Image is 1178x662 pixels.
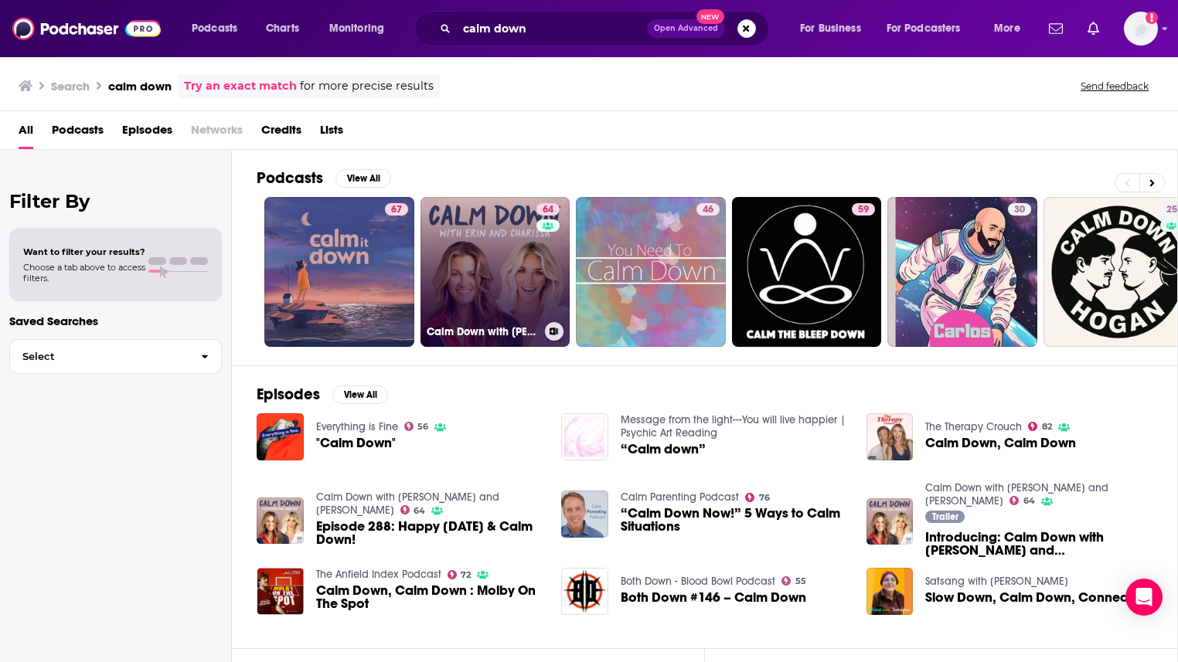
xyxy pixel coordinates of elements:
[696,203,720,216] a: 46
[745,493,770,502] a: 76
[122,117,172,149] a: Episodes
[316,420,398,433] a: Everything is Fine
[576,197,726,347] a: 46
[300,77,434,95] span: for more precise results
[261,117,301,149] span: Credits
[9,190,222,212] h2: Filter By
[1042,423,1052,430] span: 82
[887,197,1037,347] a: 30
[23,262,145,283] span: Choose a tab above to access filters.
[1125,579,1163,616] div: Open Intercom Messenger
[257,497,304,545] img: Episode 288: Happy Thanksgiving & Calm Down!
[332,385,388,404] button: View All
[925,591,1132,604] a: Slow Down, Calm Down, Connect
[561,413,608,460] img: “Calm down”
[866,498,914,545] img: Introducing: Calm Down with Erin and Charissa
[320,117,343,149] a: Lists
[621,491,739,504] a: Calm Parenting Podcast
[108,79,172,93] h3: calm down
[994,18,1020,39] span: More
[414,508,425,514] span: 64
[925,531,1152,557] a: Introducing: Calm Down with Erin and Charissa
[257,385,388,404] a: EpisodesView All
[316,568,441,581] a: The Anfield Index Podcast
[561,491,608,538] img: “Calm Down Now!” 5 Ways to Calm Situations
[925,575,1068,588] a: Satsang with Shambhavi
[621,443,706,456] a: “Calm down”
[852,203,875,216] a: 59
[983,16,1040,41] button: open menu
[10,351,189,362] span: Select
[703,202,713,218] span: 46
[264,197,414,347] a: 67
[420,197,570,347] a: 64Calm Down with [PERSON_NAME] and [PERSON_NAME]
[400,505,426,514] a: 64
[461,572,471,579] span: 72
[329,18,384,39] span: Monitoring
[789,16,880,41] button: open menu
[385,203,408,216] a: 67
[1166,202,1177,218] span: 25
[543,202,553,218] span: 64
[1081,15,1105,42] a: Show notifications dropdown
[257,385,320,404] h2: Episodes
[335,169,391,188] button: View All
[1124,12,1158,46] span: Logged in as Maria.Tullin
[448,570,472,579] a: 72
[316,584,543,610] a: Calm Down, Calm Down : Molby On The Spot
[866,413,914,460] img: Calm Down, Calm Down
[19,117,33,149] a: All
[181,16,257,41] button: open menu
[561,568,608,615] img: Both Down #146 – Calm Down
[1014,202,1025,218] span: 30
[1008,203,1031,216] a: 30
[51,79,90,93] h3: Search
[925,420,1022,433] a: The Therapy Crouch
[866,568,914,615] img: Slow Down, Calm Down, Connect
[427,325,539,338] h3: Calm Down with [PERSON_NAME] and [PERSON_NAME]
[621,413,846,440] a: Message from the light---You will live happier | Psychic Art Reading
[1124,12,1158,46] button: Show profile menu
[1043,15,1069,42] a: Show notifications dropdown
[621,575,775,588] a: Both Down - Blood Bowl Podcast
[257,168,323,188] h2: Podcasts
[932,512,958,521] span: Trailer
[404,422,429,431] a: 56
[925,481,1108,508] a: Calm Down with Erin and Charissa
[621,507,848,533] a: “Calm Down Now!” 5 Ways to Calm Situations
[257,568,304,615] img: Calm Down, Calm Down : Molby On The Spot
[759,494,770,501] span: 76
[696,9,724,24] span: New
[316,436,396,450] span: "Calm Down"
[1076,80,1153,93] button: Send feedback
[266,18,299,39] span: Charts
[536,203,560,216] a: 64
[52,117,104,149] span: Podcasts
[1009,496,1035,505] a: 64
[391,202,402,218] span: 67
[1146,12,1158,24] svg: Add a profile image
[191,117,243,149] span: Networks
[12,14,161,43] img: Podchaser - Follow, Share and Rate Podcasts
[318,16,404,41] button: open menu
[257,413,304,460] img: "Calm Down"
[858,202,869,218] span: 59
[925,436,1076,450] a: Calm Down, Calm Down
[781,576,806,586] a: 55
[621,591,806,604] a: Both Down #146 – Calm Down
[316,491,499,517] a: Calm Down with Erin and Charissa
[23,246,145,257] span: Want to filter your results?
[654,25,718,32] span: Open Advanced
[316,520,543,546] span: Episode 288: Happy [DATE] & Calm Down!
